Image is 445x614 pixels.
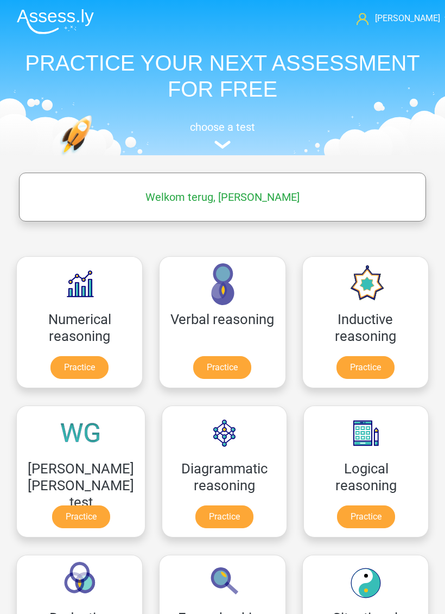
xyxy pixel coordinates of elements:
[17,9,94,34] img: Assessly
[195,505,253,528] a: Practice
[52,505,110,528] a: Practice
[8,121,437,134] h5: choose a test
[214,141,231,149] img: assessment
[336,356,395,379] a: Practice
[8,121,437,149] a: choose a test
[337,505,395,528] a: Practice
[193,356,251,379] a: Practice
[50,356,109,379] a: Practice
[357,12,437,25] a: [PERSON_NAME]
[60,115,128,199] img: practice
[24,191,421,204] h5: Welkom terug, [PERSON_NAME]
[375,13,440,23] span: [PERSON_NAME]
[8,50,437,102] h1: PRACTICE YOUR NEXT ASSESSMENT FOR FREE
